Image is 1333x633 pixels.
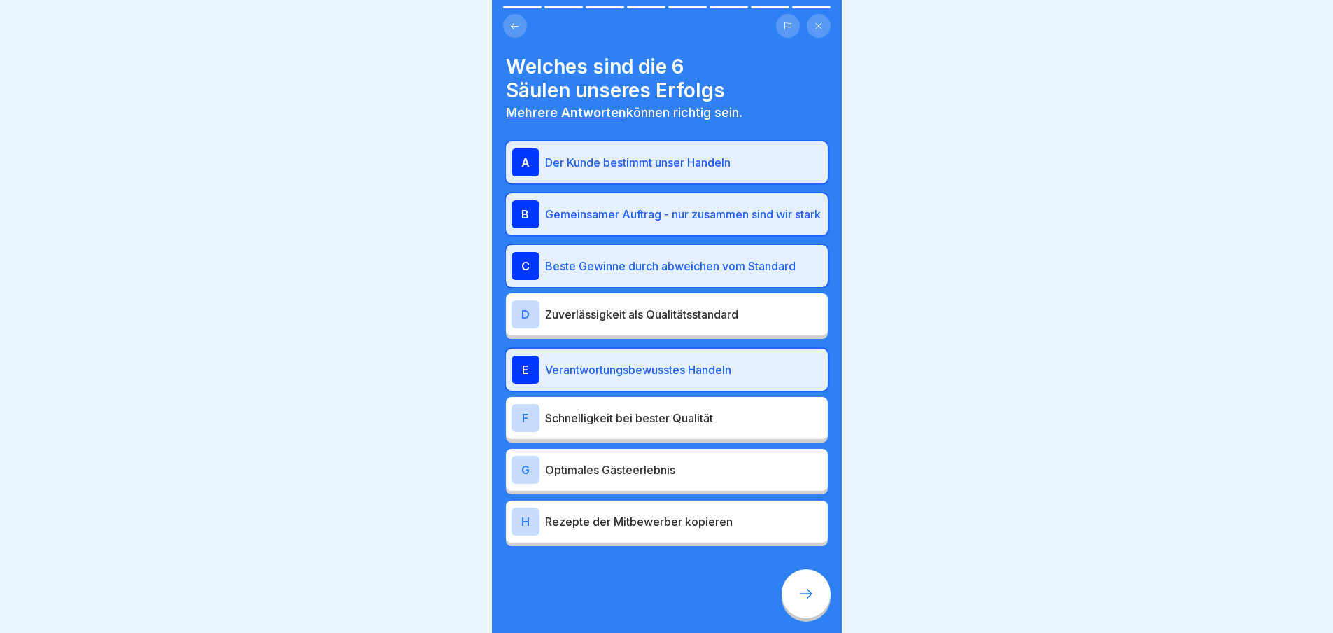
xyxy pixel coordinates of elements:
[512,456,539,484] div: G
[545,258,822,274] p: Beste Gewinne durch abweichen vom Standard
[545,154,822,171] p: Der Kunde bestimmt unser Handeln
[545,410,822,426] p: Schnelligkeit bei bester Qualität
[512,300,539,328] div: D
[512,200,539,228] div: B
[506,55,828,102] h4: Welches sind die 6 Säulen unseres Erfolgs
[545,361,822,378] p: Verantwortungsbewusstes Handeln
[545,461,822,478] p: Optimales Gästeerlebnis
[512,356,539,384] div: E
[512,148,539,176] div: A
[512,508,539,536] div: H
[512,404,539,432] div: F
[545,206,822,223] p: Gemeinsamer Auftrag - nur zusammen sind wir stark
[545,306,822,323] p: Zuverlässigkeit als Qualitätsstandard
[545,513,822,530] p: Rezepte der Mitbewerber kopieren
[506,105,828,120] p: können richtig sein.
[506,105,626,120] b: Mehrere Antworten
[512,252,539,280] div: C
